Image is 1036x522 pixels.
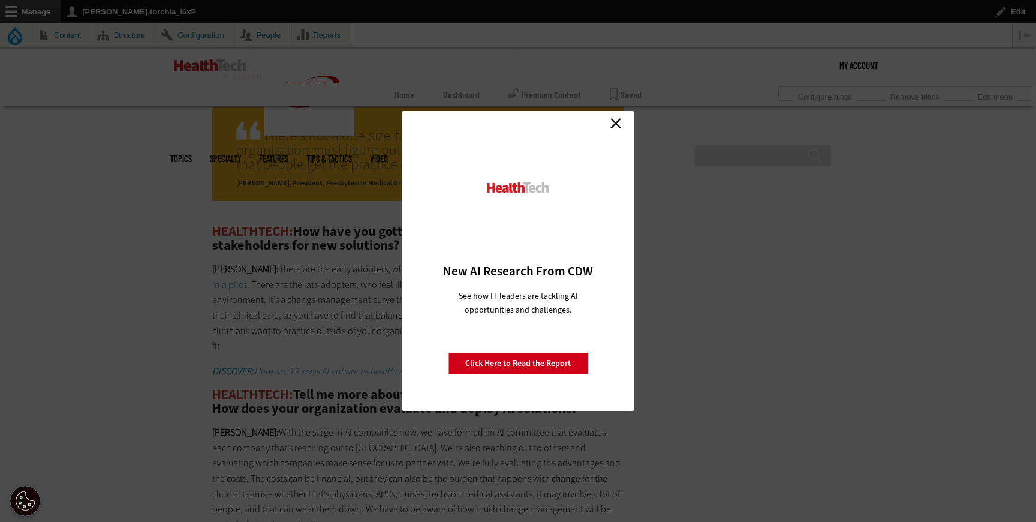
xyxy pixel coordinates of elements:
p: See how IT leaders are tackling AI opportunities and challenges. [444,289,592,317]
button: Open Preferences [10,486,40,516]
h3: New AI Research From CDW [423,263,613,280]
a: Click Here to Read the Report [448,352,588,375]
img: HealthTech_0_0.png [486,181,551,194]
a: Close [607,114,625,132]
div: Cookie Settings [10,486,40,516]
